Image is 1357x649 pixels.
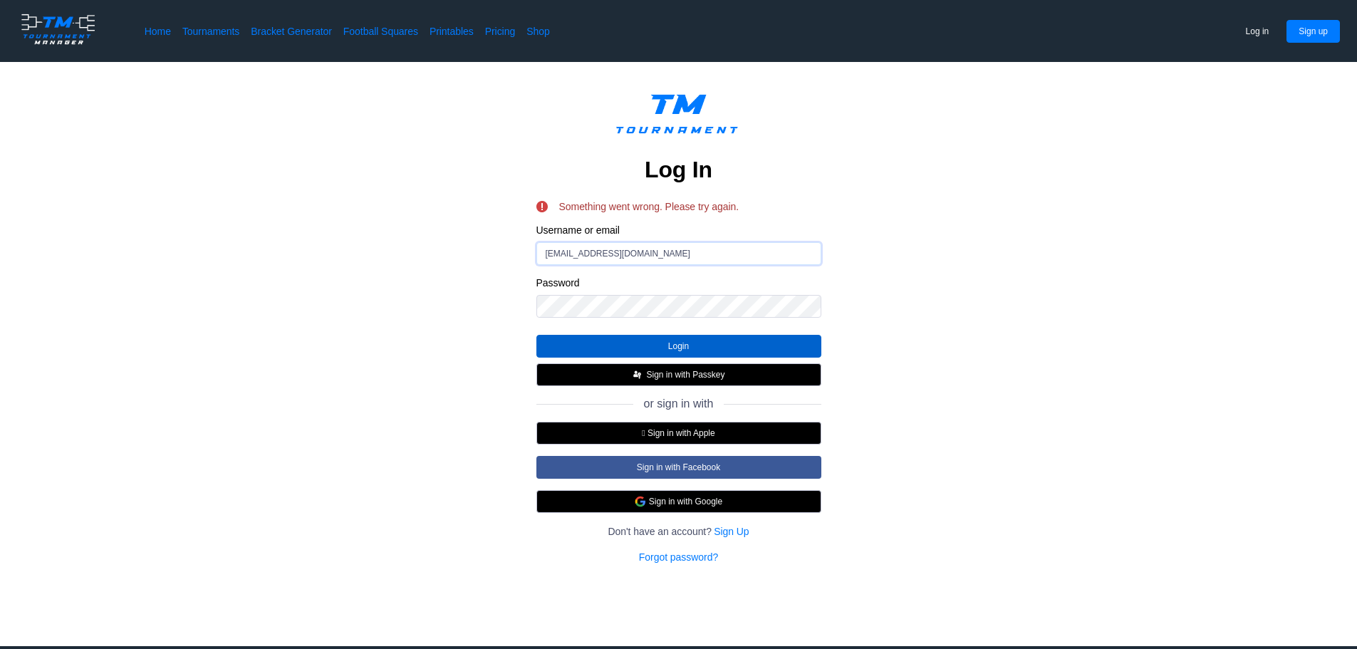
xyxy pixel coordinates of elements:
span: Don't have an account? [608,524,712,539]
label: Password [536,276,821,289]
button: Log in [1234,20,1281,43]
button: Login [536,335,821,358]
img: logo.ffa97a18e3bf2c7d.png [17,11,99,47]
h2: Log In [645,155,712,184]
img: google.d7f092af888a54de79ed9c9303d689d7.svg [635,496,646,507]
button: Sign in with Passkey [536,363,821,386]
span: Something went wrong. Please try again. [559,202,739,212]
input: username or email [536,242,821,265]
label: Username or email [536,224,821,237]
a: Forgot password? [639,550,718,564]
button: Sign in with Facebook [536,456,821,479]
a: Tournaments [182,24,239,38]
a: Sign Up [714,524,749,539]
img: FIDO_Passkey_mark_A_white.b30a49376ae8d2d8495b153dc42f1869.svg [632,369,643,380]
a: Pricing [485,24,515,38]
img: logo.ffa97a18e3bf2c7d.png [605,85,753,150]
button: Sign in with Google [536,490,821,513]
a: Home [145,24,171,38]
a: Bracket Generator [251,24,332,38]
a: Shop [526,24,550,38]
a: Football Squares [343,24,418,38]
button: Sign up [1286,20,1340,43]
span: or sign in with [644,398,714,410]
a: Printables [430,24,474,38]
button:  Sign in with Apple [536,422,821,445]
